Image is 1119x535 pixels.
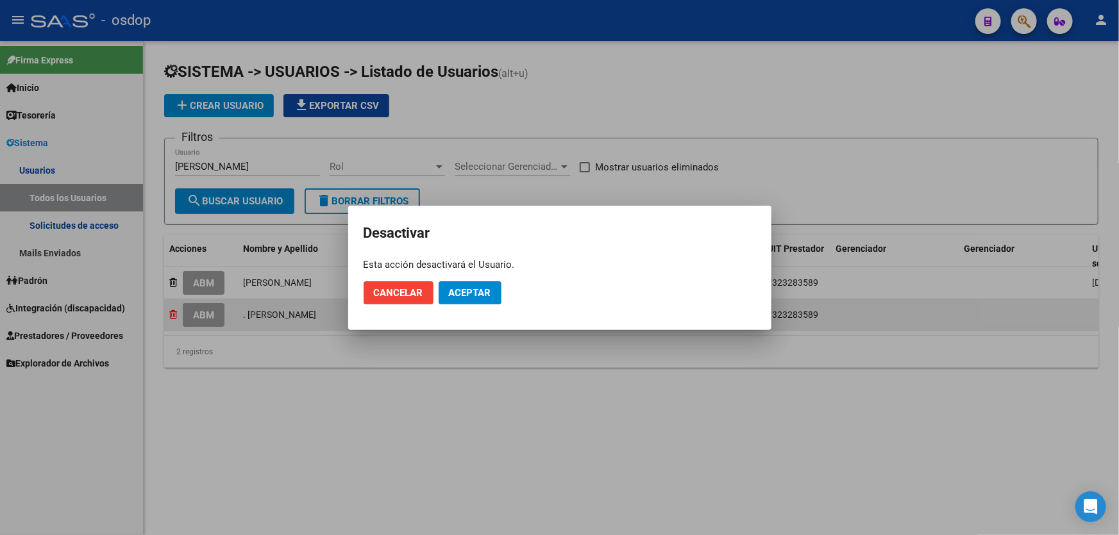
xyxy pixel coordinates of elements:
button: Aceptar [439,281,501,304]
span: Aceptar [449,287,491,299]
span: Cancelar [374,287,423,299]
h2: Desactivar [364,221,756,245]
button: Cancelar [364,281,433,304]
div: Open Intercom Messenger [1075,491,1106,522]
div: Esta acción desactivará el Usuario. [364,258,756,271]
